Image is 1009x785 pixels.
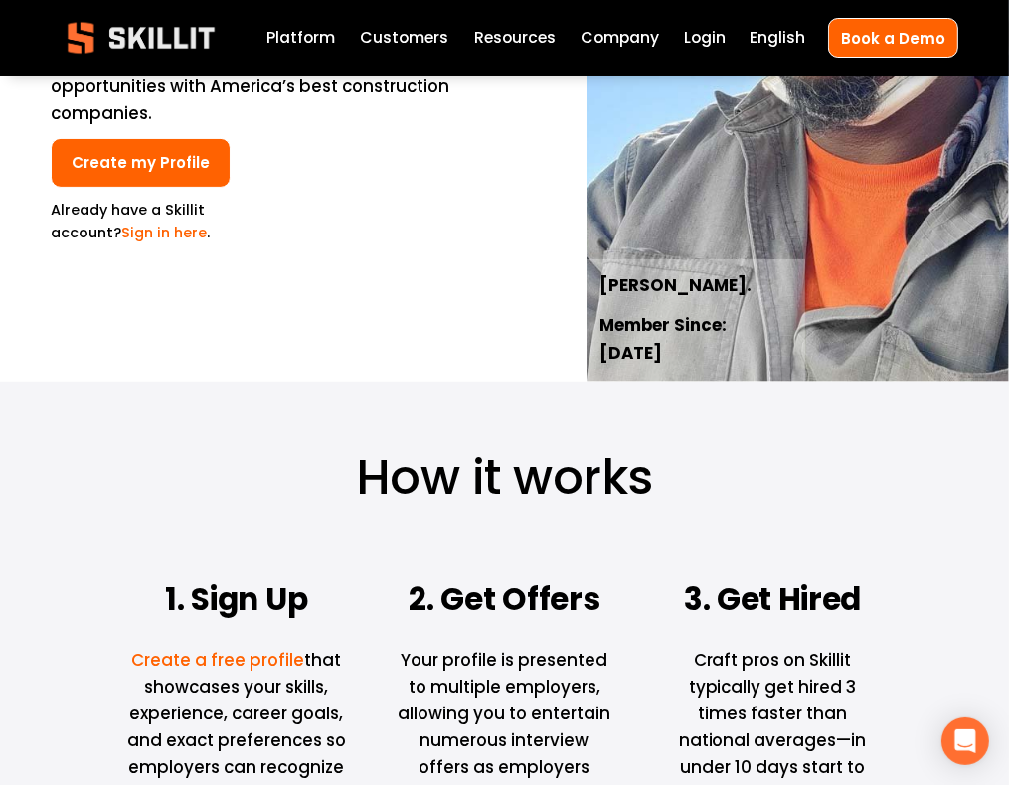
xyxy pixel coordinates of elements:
a: Login [685,25,727,52]
strong: 2. Get Offers [410,575,600,629]
a: folder dropdown [474,25,556,52]
a: Book a Demo [828,18,958,57]
div: Open Intercom Messenger [941,717,989,765]
strong: 3. Get Hired [684,575,861,629]
p: Already have a Skillit account? . [51,199,232,244]
div: language picker [750,25,805,52]
img: Skillit [51,8,232,68]
a: Company [581,25,659,52]
strong: [PERSON_NAME]. [599,272,752,301]
a: Customers [360,25,448,52]
strong: Member Since: [DATE] [599,312,731,369]
a: Sign in here [121,223,207,242]
strong: 1. Sign Up [165,575,307,629]
a: Create a free profile [131,648,304,672]
p: Join America’s largest network of craft professionals who trust Skillit to find full-time opportu... [51,20,461,127]
a: Create my Profile [51,138,232,188]
span: English [750,26,805,49]
a: Platform [266,25,335,52]
span: Resources [474,26,556,49]
h1: How it works [51,448,959,508]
